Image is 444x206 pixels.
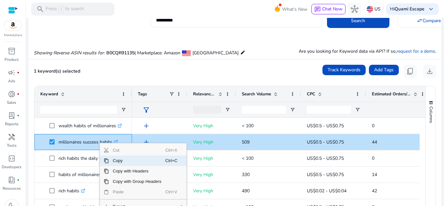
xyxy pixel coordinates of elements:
span: 0 [372,155,374,161]
input: Keyword Filter Input [40,106,117,114]
p: Sales [7,100,16,105]
span: Ctrl+C [165,156,179,166]
span: 330 [242,172,250,178]
span: Copy with Group Headers [109,176,165,187]
input: Search Volume Filter Input [242,106,286,114]
span: Cut [109,145,165,156]
button: Open Filter Menu [355,107,360,112]
span: add [142,122,150,130]
p: millionaires success habits [59,135,118,149]
button: content_copy [404,65,417,78]
span: [GEOGRAPHIC_DATA] [192,50,239,56]
p: Tools [7,143,17,148]
span: inventory_2 [8,47,16,55]
span: What's New [282,4,307,15]
p: rich habits [59,184,85,198]
span: Tags [138,91,147,97]
span: Columns [428,106,434,123]
span: search [36,5,44,13]
p: Reports [5,121,19,127]
span: 14 [372,172,377,178]
span: Search [351,17,365,24]
span: 42 [372,188,377,194]
span: Relevance Score [193,91,216,97]
button: chatChat Now [311,4,346,14]
img: amazon.svg [4,21,22,30]
span: CPC [307,91,315,97]
span: lab_profile [8,112,16,119]
p: Developers [2,164,21,170]
span: US$0.5 - US$0.75 [307,155,344,161]
button: hub [348,3,361,16]
span: US$0.5 - US$0.75 [307,123,344,129]
button: Search [327,13,389,28]
span: chat [314,6,321,13]
span: Add Tags [374,66,394,73]
span: Track Keywords [328,66,360,73]
span: Estimated Orders/Month [372,91,411,97]
span: download [426,67,434,75]
span: 509 [242,139,250,145]
span: Copy with Headers [109,166,165,176]
span: handyman [8,133,16,141]
span: add [142,138,150,146]
p: Product [5,57,19,62]
p: Very High [193,119,230,132]
span: < 100 [242,123,254,129]
p: Very High [193,135,230,149]
span: filter_alt [142,106,150,114]
p: wealth habits of millionaires [59,119,122,132]
span: US$0.02 - US$0.04 [307,188,346,194]
button: Track Keywords [322,65,366,75]
span: Copy [109,156,165,166]
span: fiber_manual_record [17,114,20,117]
p: Press to search [46,6,84,13]
span: fiber_manual_record [17,71,20,74]
span: Keyword [40,91,58,97]
p: Marketplace [4,33,22,38]
p: rich habits the daily success [59,152,121,165]
span: / [58,6,64,13]
span: Ctrl+V [165,187,179,197]
span: | Marketplace: Amazon [135,50,180,56]
a: request for a demo [397,48,435,54]
span: Paste [109,187,165,197]
mat-icon: edit [240,48,245,56]
button: Open Filter Menu [225,107,230,112]
span: book_4 [8,176,16,184]
b: Quami Escape [395,6,424,12]
span: US$0.5 - US$0.75 [307,139,344,145]
p: habits of millionaires [59,168,107,181]
span: Compare [423,17,441,24]
span: B0CQR91135 [106,50,135,56]
mat-icon: swap_horiz [417,18,423,23]
span: donut_small [8,90,16,98]
span: < 100 [242,155,254,161]
button: download [423,65,436,78]
p: Are you looking for Keyword data via API? If so, . [299,48,436,55]
span: hub [351,5,359,13]
span: content_copy [406,67,414,75]
p: Very High [193,152,230,165]
span: 0 [372,123,374,129]
button: Open Filter Menu [290,107,295,112]
span: Search Volume [242,91,271,97]
span: fiber_manual_record [17,93,20,95]
p: Very High [193,168,230,181]
span: 44 [372,139,377,145]
span: fiber_manual_record [17,179,20,181]
span: Ctrl+X [165,145,179,156]
p: US [374,3,381,15]
button: Add Tags [369,65,399,75]
i: Showing Reverse ASIN results for: [34,50,105,56]
span: 490 [242,188,250,194]
span: US$0.5 - US$0.75 [307,172,344,178]
span: campaign [8,69,16,76]
button: Open Filter Menu [121,107,126,112]
span: Chat Now [322,6,343,12]
span: 1 keyword(s) selected [34,68,80,74]
span: keyboard_arrow_down [427,5,435,13]
input: CPC Filter Input [307,106,351,114]
p: Hi [390,7,424,11]
p: Resources [3,185,21,191]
